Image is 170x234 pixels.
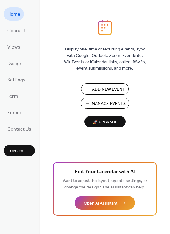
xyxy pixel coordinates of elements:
span: Views [7,43,20,52]
span: Embed [7,108,22,118]
span: Contact Us [7,125,31,134]
button: Open AI Assistant [75,196,135,210]
span: Upgrade [10,148,29,154]
img: logo_icon.svg [98,20,112,35]
button: Manage Events [81,98,129,109]
button: Upgrade [4,145,35,156]
a: Embed [4,106,26,119]
a: Home [4,7,24,21]
a: Views [4,40,24,53]
span: Edit Your Calendar with AI [75,168,135,176]
button: 🚀 Upgrade [84,116,126,127]
span: Manage Events [92,101,126,107]
span: Form [7,92,18,102]
span: Display one-time or recurring events, sync with Google, Outlook, Zoom, Eventbrite, Wix Events or ... [64,46,146,72]
span: Connect [7,26,26,36]
button: Add New Event [81,83,129,95]
a: Connect [4,24,29,37]
span: Home [7,10,20,19]
span: Settings [7,75,25,85]
a: Design [4,57,26,70]
span: Add New Event [92,86,125,93]
a: Settings [4,73,29,86]
a: Form [4,89,22,103]
span: Open AI Assistant [84,200,117,207]
span: Design [7,59,22,69]
span: Want to adjust the layout, update settings, or change the design? The assistant can help. [63,177,147,191]
span: 🚀 Upgrade [88,118,122,126]
a: Contact Us [4,122,35,136]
